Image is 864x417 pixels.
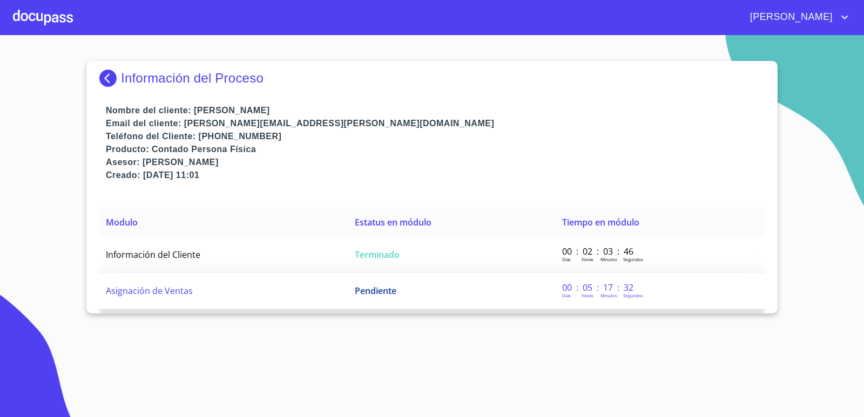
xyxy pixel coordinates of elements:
span: Tiempo en módulo [562,216,639,228]
p: Minutos [600,292,617,298]
div: Información del Proceso [99,70,765,87]
p: Teléfono del Cliente: [PHONE_NUMBER] [106,130,765,143]
button: account of current user [742,9,851,26]
p: Minutos [600,256,617,262]
p: Asesor: [PERSON_NAME] [106,156,765,169]
span: Asignación de Ventas [106,285,193,297]
span: Pendiente [355,285,396,297]
p: Dias [562,256,571,262]
p: 00 : 05 : 17 : 32 [562,282,635,293]
p: Información del Proceso [121,71,264,86]
p: Segundos [623,256,643,262]
p: Segundos [623,292,643,298]
span: Modulo [106,216,138,228]
p: 00 : 02 : 03 : 46 [562,245,635,257]
p: Dias [562,292,571,298]
p: Email del cliente: [PERSON_NAME][EMAIL_ADDRESS][PERSON_NAME][DOMAIN_NAME] [106,117,765,130]
span: Terminado [355,249,400,261]
p: Horas [582,292,593,298]
span: Información del Cliente [106,249,200,261]
p: Horas [582,256,593,262]
span: [PERSON_NAME] [742,9,838,26]
p: Nombre del cliente: [PERSON_NAME] [106,104,765,117]
img: Docupass spot blue [99,70,121,87]
p: Creado: [DATE] 11:01 [106,169,765,182]
p: Producto: Contado Persona Física [106,143,765,156]
span: Estatus en módulo [355,216,431,228]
